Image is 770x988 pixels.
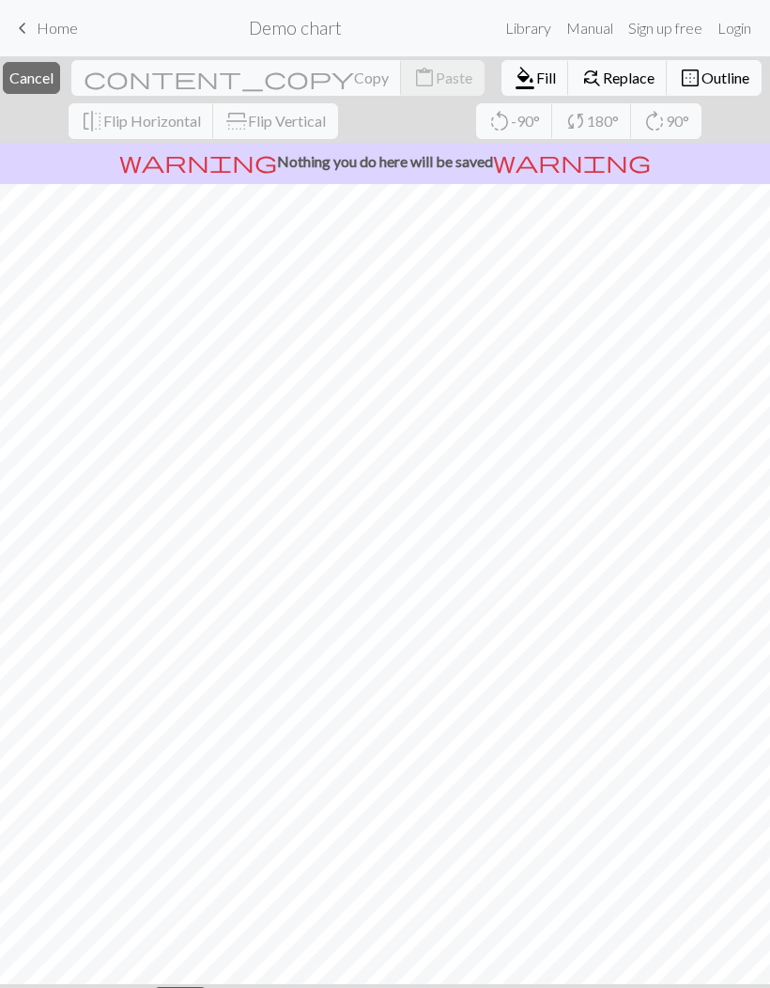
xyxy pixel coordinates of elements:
[3,62,60,94] button: Cancel
[498,9,559,47] a: Library
[11,12,78,44] a: Home
[119,148,277,175] span: warning
[511,112,540,130] span: -90°
[667,60,762,96] button: Outline
[552,103,632,139] button: 180°
[84,65,354,91] span: content_copy
[631,103,701,139] button: 90°
[248,112,326,130] span: Flip Vertical
[249,17,342,39] h2: Demo chart
[643,108,666,134] span: rotate_right
[69,103,214,139] button: Flip Horizontal
[559,9,621,47] a: Manual
[701,69,749,86] span: Outline
[493,148,651,175] span: warning
[679,65,701,91] span: border_outer
[103,112,201,130] span: Flip Horizontal
[71,60,402,96] button: Copy
[37,19,78,37] span: Home
[223,110,250,132] span: flip
[501,60,569,96] button: Fill
[81,108,103,134] span: flip
[603,69,654,86] span: Replace
[213,103,338,139] button: Flip Vertical
[488,108,511,134] span: rotate_left
[568,60,668,96] button: Replace
[476,103,553,139] button: -90°
[666,112,689,130] span: 90°
[587,112,619,130] span: 180°
[8,150,762,173] p: Nothing you do here will be saved
[514,65,536,91] span: format_color_fill
[11,15,34,41] span: keyboard_arrow_left
[536,69,556,86] span: Fill
[564,108,587,134] span: sync
[621,9,710,47] a: Sign up free
[354,69,389,86] span: Copy
[580,65,603,91] span: find_replace
[710,9,759,47] a: Login
[9,69,54,86] span: Cancel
